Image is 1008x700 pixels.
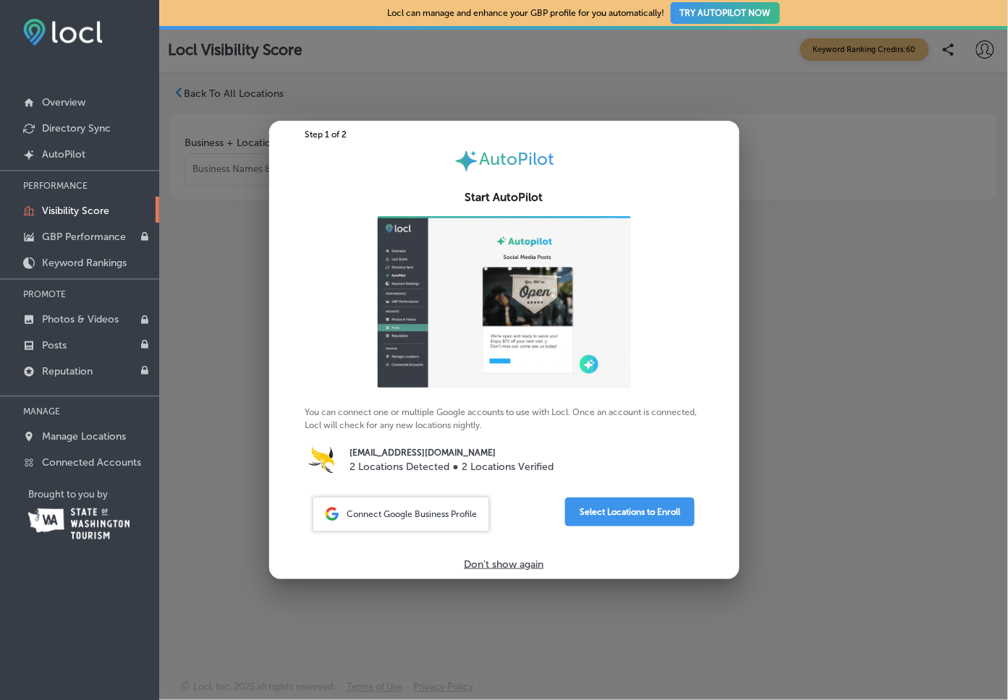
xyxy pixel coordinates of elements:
p: Brought to you by [28,489,159,500]
p: Posts [42,339,67,351]
span: Connect Google Business Profile [347,509,478,519]
button: Select Locations to Enroll [565,498,695,526]
p: Directory Sync [42,122,111,135]
p: Overview [42,96,85,108]
p: Photos & Videos [42,313,119,325]
p: Don't show again [465,558,544,571]
p: AutoPilot [42,148,85,161]
p: GBP Performance [42,231,126,243]
p: Manage Locations [42,430,126,443]
p: Reputation [42,365,93,377]
h2: Start AutoPilot [287,191,722,204]
img: Washington Tourism [28,508,130,539]
p: Visibility Score [42,205,109,217]
p: [EMAIL_ADDRESS][DOMAIN_NAME] [350,446,554,459]
p: Keyword Rankings [42,257,127,269]
button: TRY AUTOPILOT NOW [671,2,780,24]
div: Step 1 of 2 [269,129,740,140]
p: You can connect one or multiple Google accounts to use with Locl. Once an account is connected, L... [305,216,703,480]
p: Connected Accounts [42,456,141,469]
img: autopilot-icon [454,148,479,174]
span: AutoPilot [479,148,554,169]
img: fda3e92497d09a02dc62c9cd864e3231.png [23,19,103,46]
p: 2 Locations Detected ● 2 Locations Verified [350,459,554,474]
img: ap-gif [378,216,631,388]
